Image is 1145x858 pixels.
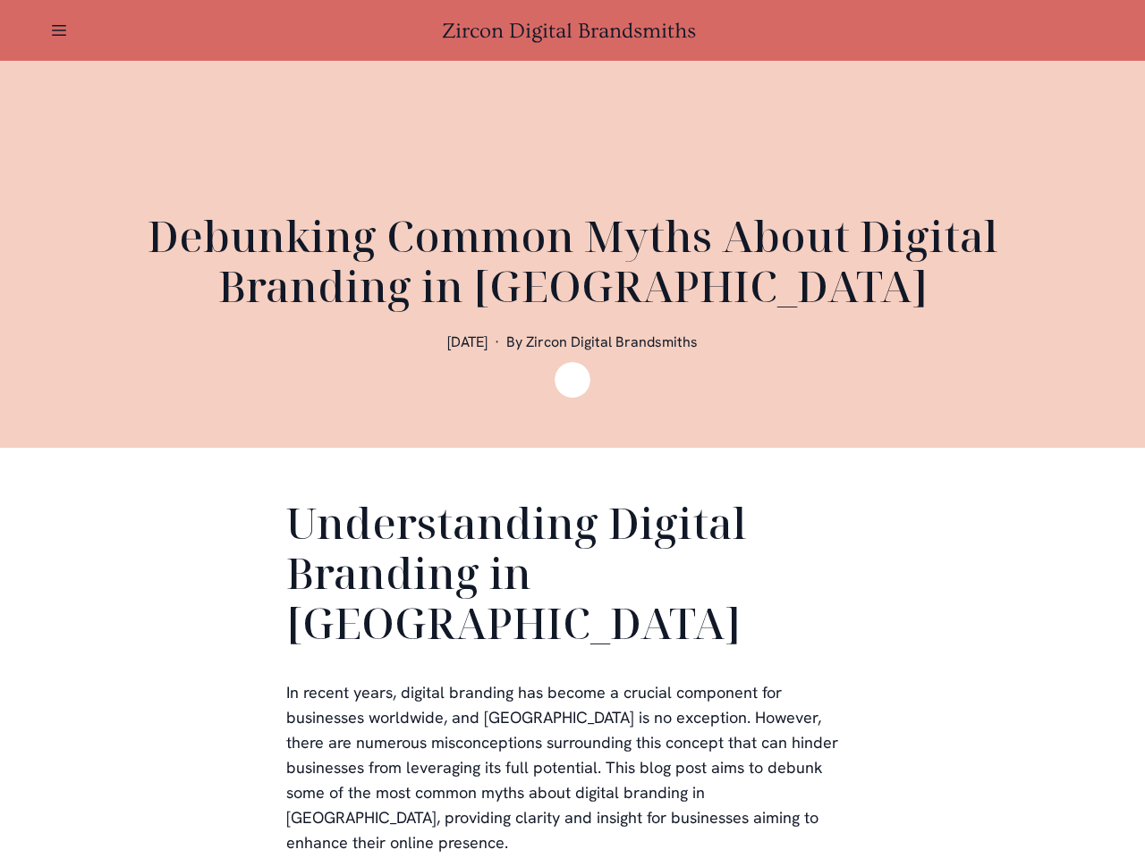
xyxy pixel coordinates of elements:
[506,332,698,351] span: By Zircon Digital Brandsmiths
[286,498,859,655] h2: Understanding Digital Branding in [GEOGRAPHIC_DATA]
[555,362,590,398] img: Zircon Digital Brandsmiths
[143,211,1002,311] h1: Debunking Common Myths About Digital Branding in [GEOGRAPHIC_DATA]
[447,332,488,351] span: [DATE]
[286,680,859,855] p: In recent years, digital branding has become a crucial component for businesses worldwide, and [G...
[495,332,499,351] span: ·
[442,19,703,43] a: Zircon Digital Brandsmiths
